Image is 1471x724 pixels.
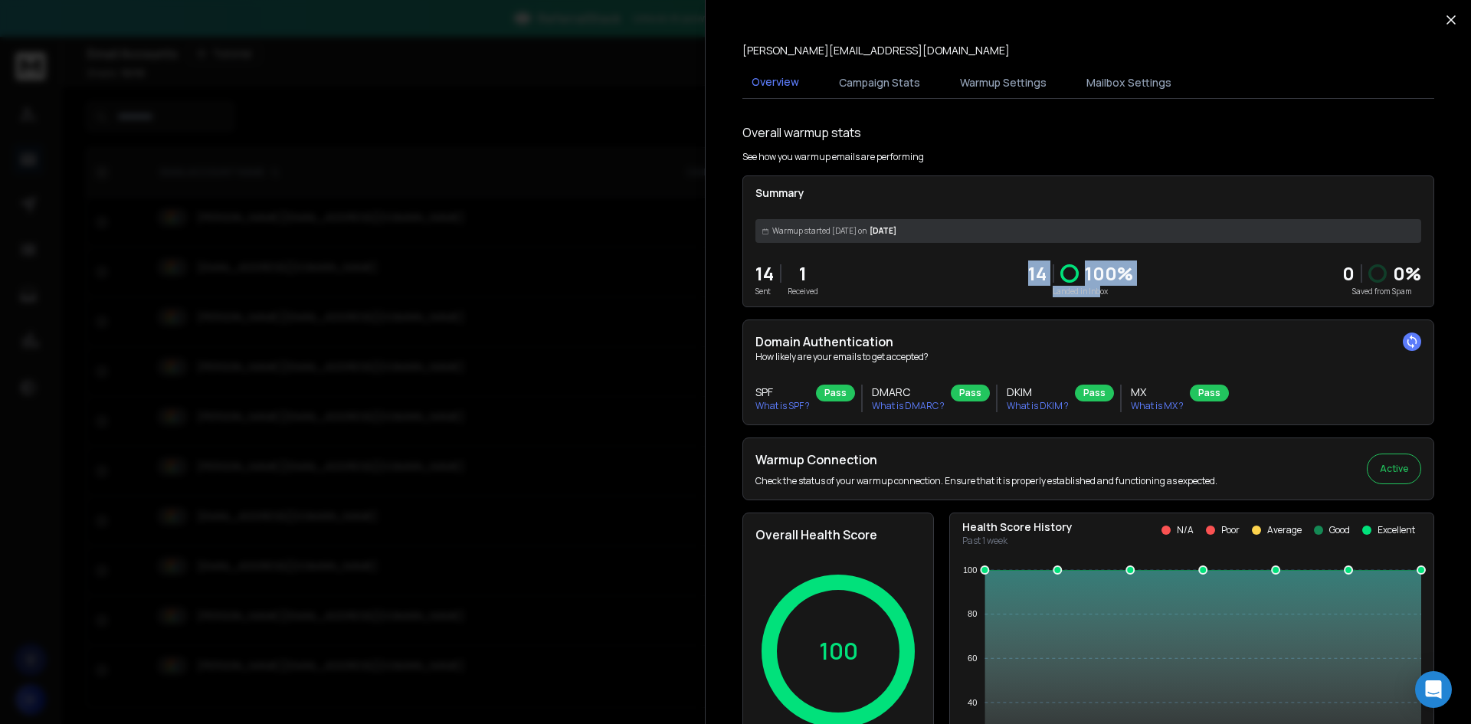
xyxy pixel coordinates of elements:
p: What is MX ? [1131,400,1184,412]
h2: Domain Authentication [755,333,1421,351]
button: Overview [742,65,808,100]
div: Pass [951,385,990,401]
p: 14 [755,261,774,286]
h3: DMARC [872,385,945,400]
p: What is DMARC ? [872,400,945,412]
p: Received [788,286,818,297]
h1: Overall warmup stats [742,123,861,142]
p: Summary [755,185,1421,201]
p: N/A [1177,524,1194,536]
p: 1 [788,261,818,286]
p: 0 % [1393,261,1421,286]
button: Warmup Settings [951,66,1056,100]
tspan: 100 [963,565,977,575]
p: Average [1267,524,1302,536]
h3: DKIM [1007,385,1069,400]
p: Check the status of your warmup connection. Ensure that it is properly established and functionin... [755,475,1217,487]
button: Active [1367,454,1421,484]
p: Health Score History [962,519,1073,535]
tspan: 40 [968,698,977,707]
strong: 0 [1342,260,1355,286]
h3: SPF [755,385,810,400]
p: [PERSON_NAME][EMAIL_ADDRESS][DOMAIN_NAME] [742,43,1010,58]
div: Pass [1075,385,1114,401]
div: Open Intercom Messenger [1415,671,1452,708]
p: Past 1 week [962,535,1073,547]
div: Pass [816,385,855,401]
h3: MX [1131,385,1184,400]
p: Saved from Spam [1342,286,1421,297]
p: Excellent [1378,524,1415,536]
h2: Overall Health Score [755,526,921,544]
p: What is DKIM ? [1007,400,1069,412]
p: Good [1329,524,1350,536]
p: Landed in Inbox [1028,286,1133,297]
div: Pass [1190,385,1229,401]
tspan: 80 [968,609,977,618]
p: See how you warmup emails are performing [742,151,924,163]
p: Sent [755,286,774,297]
p: 100 % [1085,261,1133,286]
p: 100 [819,637,858,665]
p: What is SPF ? [755,400,810,412]
span: Warmup started [DATE] on [772,225,867,237]
button: Mailbox Settings [1077,66,1181,100]
p: Poor [1221,524,1240,536]
p: 14 [1028,261,1047,286]
tspan: 60 [968,654,977,663]
button: Campaign Stats [830,66,929,100]
h2: Warmup Connection [755,450,1217,469]
div: [DATE] [755,219,1421,243]
p: How likely are your emails to get accepted? [755,351,1421,363]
